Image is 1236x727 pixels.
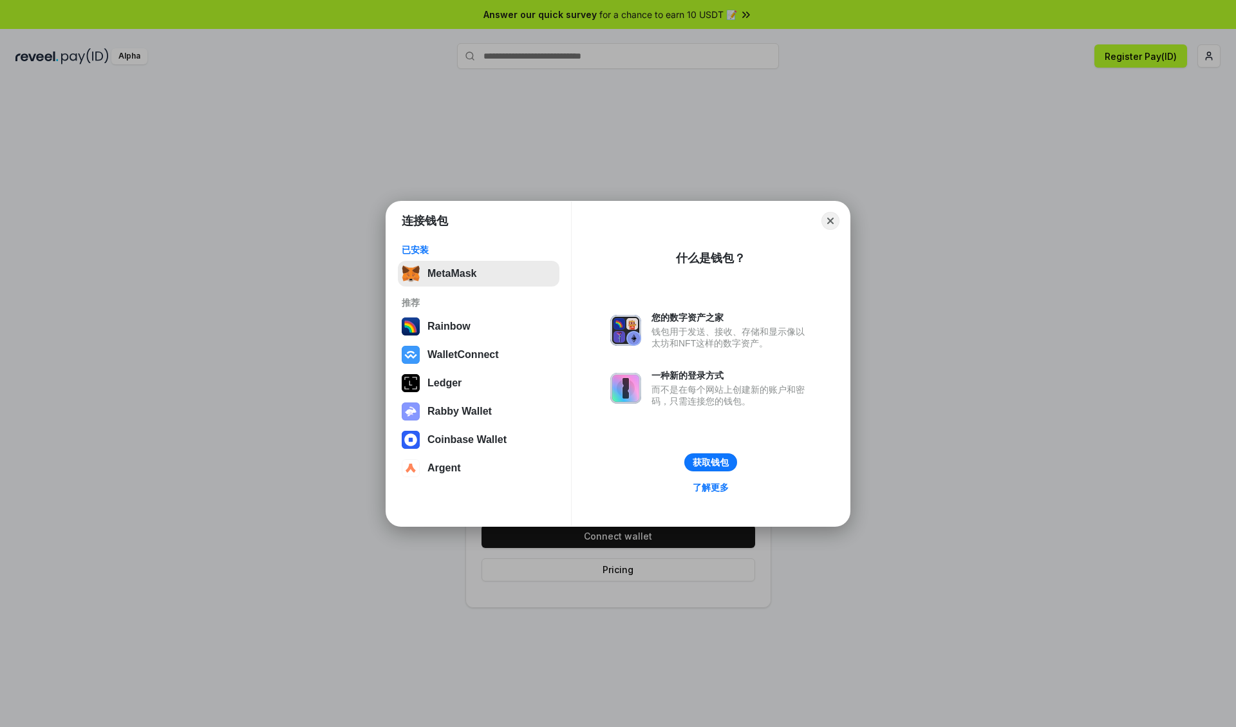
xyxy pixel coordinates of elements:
[398,314,559,339] button: Rainbow
[651,370,811,381] div: 一种新的登录方式
[610,315,641,346] img: svg+xml,%3Csvg%20xmlns%3D%22http%3A%2F%2Fwww.w3.org%2F2000%2Fsvg%22%20fill%3D%22none%22%20viewBox...
[693,482,729,493] div: 了解更多
[685,479,736,496] a: 了解更多
[427,462,461,474] div: Argent
[693,457,729,468] div: 获取钱包
[821,212,839,230] button: Close
[402,317,420,335] img: svg+xml,%3Csvg%20width%3D%22120%22%20height%3D%22120%22%20viewBox%3D%220%200%20120%20120%22%20fil...
[427,349,499,361] div: WalletConnect
[651,326,811,349] div: 钱包用于发送、接收、存储和显示像以太坊和NFT这样的数字资产。
[651,384,811,407] div: 而不是在每个网站上创建新的账户和密码，只需连接您的钱包。
[402,374,420,392] img: svg+xml,%3Csvg%20xmlns%3D%22http%3A%2F%2Fwww.w3.org%2F2000%2Fsvg%22%20width%3D%2228%22%20height%3...
[427,321,471,332] div: Rainbow
[676,250,745,266] div: 什么是钱包？
[402,431,420,449] img: svg+xml,%3Csvg%20width%3D%2228%22%20height%3D%2228%22%20viewBox%3D%220%200%2028%2028%22%20fill%3D...
[684,453,737,471] button: 获取钱包
[651,312,811,323] div: 您的数字资产之家
[402,297,556,308] div: 推荐
[427,406,492,417] div: Rabby Wallet
[402,244,556,256] div: 已安装
[402,346,420,364] img: svg+xml,%3Csvg%20width%3D%2228%22%20height%3D%2228%22%20viewBox%3D%220%200%2028%2028%22%20fill%3D...
[398,455,559,481] button: Argent
[398,261,559,287] button: MetaMask
[402,213,448,229] h1: 连接钱包
[427,377,462,389] div: Ledger
[427,268,476,279] div: MetaMask
[398,370,559,396] button: Ledger
[402,265,420,283] img: svg+xml,%3Csvg%20fill%3D%22none%22%20height%3D%2233%22%20viewBox%3D%220%200%2035%2033%22%20width%...
[398,427,559,453] button: Coinbase Wallet
[398,342,559,368] button: WalletConnect
[402,402,420,420] img: svg+xml,%3Csvg%20xmlns%3D%22http%3A%2F%2Fwww.w3.org%2F2000%2Fsvg%22%20fill%3D%22none%22%20viewBox...
[610,373,641,404] img: svg+xml,%3Csvg%20xmlns%3D%22http%3A%2F%2Fwww.w3.org%2F2000%2Fsvg%22%20fill%3D%22none%22%20viewBox...
[402,459,420,477] img: svg+xml,%3Csvg%20width%3D%2228%22%20height%3D%2228%22%20viewBox%3D%220%200%2028%2028%22%20fill%3D...
[427,434,507,446] div: Coinbase Wallet
[398,399,559,424] button: Rabby Wallet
